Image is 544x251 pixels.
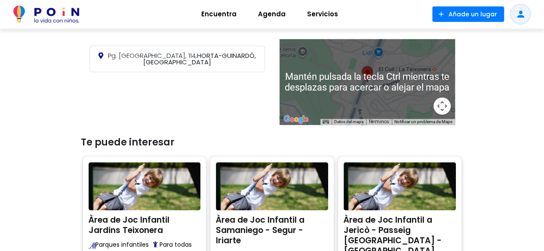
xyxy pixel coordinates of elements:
[89,242,95,249] img: Encuentra los mejores parques infantiles públicos para disfrutar al aire libre con niños. Más de ...
[303,7,342,21] span: Servicios
[433,97,451,115] button: Controles de visualización del mapa
[197,7,240,21] span: Encuentra
[344,162,456,210] img: Àrea de Joc Infantil a Jericò - Passeig Vall d'Hebrón - Natzaret
[81,137,464,148] h3: Te puede interesar
[323,119,329,125] button: Combinaciones de teclas
[89,162,201,210] img: Àrea de Joc Infantil Jardins Teixonera
[282,114,310,125] img: Google
[108,51,256,67] span: HORTA-GUINARDÓ, [GEOGRAPHIC_DATA]
[369,118,389,125] a: Términos (se abre en una nueva pestaña)
[89,212,201,236] h2: Àrea de Joc Infantil Jardins Teixonera
[247,4,296,24] a: Agenda
[254,7,289,21] span: Agenda
[432,6,504,22] button: Añade un lugar
[296,4,349,24] a: Servicios
[282,114,310,125] a: Abre esta zona en Google Maps (se abre en una nueva ventana)
[191,4,247,24] a: Encuentra
[334,119,363,125] button: Datos del mapa
[13,6,79,23] img: POiN
[394,119,452,124] a: Notificar un problema de Maps
[216,212,328,246] h2: Àrea de Joc Infantil a Samaniego - Segur - Iriarte
[108,51,197,60] span: Pg. [GEOGRAPHIC_DATA], 114,
[216,162,328,210] img: Àrea de Joc Infantil a Samaniego - Segur - Iriarte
